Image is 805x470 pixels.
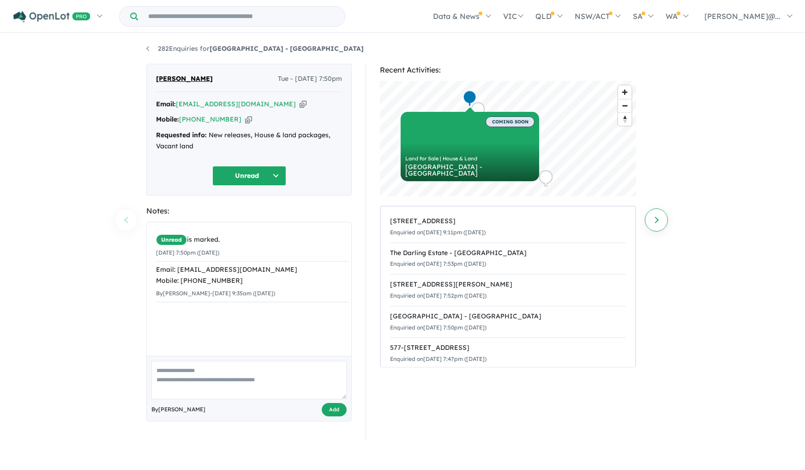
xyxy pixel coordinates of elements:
[245,115,252,124] button: Copy
[539,170,553,187] div: Map marker
[278,73,342,85] span: Tue - [DATE] 7:50pm
[618,113,631,126] span: Reset bearing to north
[140,6,343,26] input: Try estate name, suburb, builder or developer
[390,279,626,290] div: [STREET_ADDRESS][PERSON_NAME]
[13,11,90,23] img: Openlot PRO Logo White
[176,100,296,108] a: [EMAIL_ADDRESS][DOMAIN_NAME]
[486,116,535,127] span: COMING SOON
[390,355,487,362] small: Enquiried on [DATE] 7:47pm ([DATE])
[390,292,487,299] small: Enquiried on [DATE] 7:52pm ([DATE])
[156,234,187,245] span: Unread
[212,166,286,186] button: Unread
[618,85,631,99] button: Zoom in
[471,102,485,119] div: Map marker
[390,274,626,306] a: [STREET_ADDRESS][PERSON_NAME]Enquiried on[DATE] 7:52pm ([DATE])
[390,229,486,236] small: Enquiried on [DATE] 9:11pm ([DATE])
[618,112,631,126] button: Reset bearing to north
[390,324,487,331] small: Enquiried on [DATE] 7:50pm ([DATE])
[380,64,636,76] div: Recent Activities:
[390,211,626,243] a: [STREET_ADDRESS]Enquiried on[DATE] 9:11pm ([DATE])
[156,290,275,297] small: By [PERSON_NAME] - [DATE] 9:35am ([DATE])
[390,243,626,275] a: The Darling Estate - [GEOGRAPHIC_DATA]Enquiried on[DATE] 7:53pm ([DATE])
[146,43,659,55] nav: breadcrumb
[146,205,352,217] div: Notes:
[390,216,626,227] div: [STREET_ADDRESS]
[322,403,347,416] button: Add
[300,99,306,109] button: Copy
[156,131,207,139] strong: Requested info:
[405,156,535,161] div: Land for Sale | House & Land
[210,44,364,53] strong: [GEOGRAPHIC_DATA] - [GEOGRAPHIC_DATA]
[156,73,213,85] span: [PERSON_NAME]
[151,405,205,414] span: By [PERSON_NAME]
[146,44,364,53] a: 282Enquiries for[GEOGRAPHIC_DATA] - [GEOGRAPHIC_DATA]
[380,81,636,196] canvas: Map
[390,260,486,267] small: Enquiried on [DATE] 7:53pm ([DATE])
[390,311,626,322] div: [GEOGRAPHIC_DATA] - [GEOGRAPHIC_DATA]
[156,249,219,256] small: [DATE] 7:50pm ([DATE])
[618,99,631,112] button: Zoom out
[179,115,241,123] a: [PHONE_NUMBER]
[156,234,349,245] div: is marked.
[390,306,626,338] a: [GEOGRAPHIC_DATA] - [GEOGRAPHIC_DATA]Enquiried on[DATE] 7:50pm ([DATE])
[463,90,477,107] div: Map marker
[156,115,179,123] strong: Mobile:
[401,112,539,181] a: COMING SOON Land for Sale | House & Land [GEOGRAPHIC_DATA] - [GEOGRAPHIC_DATA]
[405,164,535,177] div: [GEOGRAPHIC_DATA] - [GEOGRAPHIC_DATA]
[156,100,176,108] strong: Email:
[156,130,342,152] div: New releases, House & land packages, Vacant land
[390,248,626,259] div: The Darling Estate - [GEOGRAPHIC_DATA]
[390,337,626,370] a: 577-[STREET_ADDRESS]Enquiried on[DATE] 7:47pm ([DATE])
[390,342,626,354] div: 577-[STREET_ADDRESS]
[704,12,781,21] span: [PERSON_NAME]@...
[156,264,349,287] div: Email: [EMAIL_ADDRESS][DOMAIN_NAME] Mobile: [PHONE_NUMBER]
